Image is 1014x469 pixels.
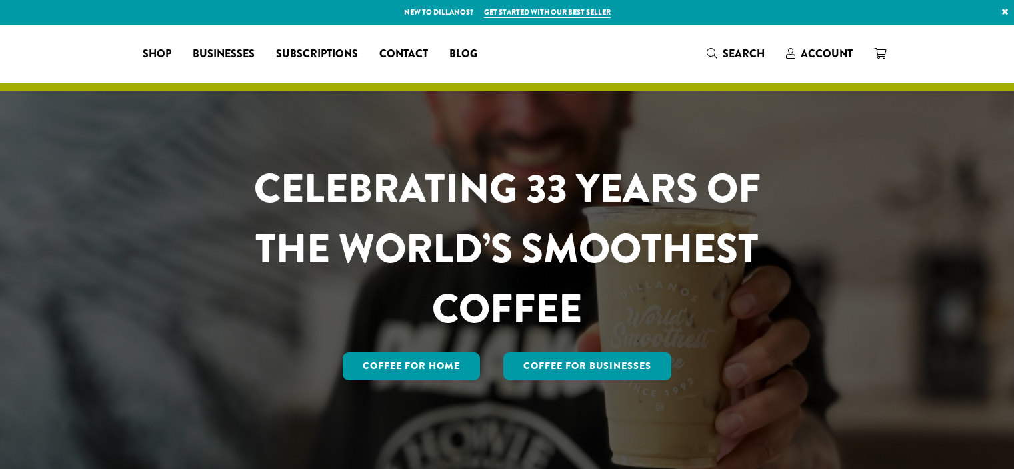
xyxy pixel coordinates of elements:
span: Search [723,46,765,61]
h1: CELEBRATING 33 YEARS OF THE WORLD’S SMOOTHEST COFFEE [215,159,800,339]
a: Get started with our best seller [484,7,611,18]
span: Subscriptions [276,46,358,63]
a: Coffee For Businesses [503,352,671,380]
span: Contact [379,46,428,63]
span: Businesses [193,46,255,63]
span: Account [801,46,853,61]
span: Blog [449,46,477,63]
a: Shop [132,43,182,65]
span: Shop [143,46,171,63]
a: Coffee for Home [343,352,480,380]
a: Search [696,43,775,65]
